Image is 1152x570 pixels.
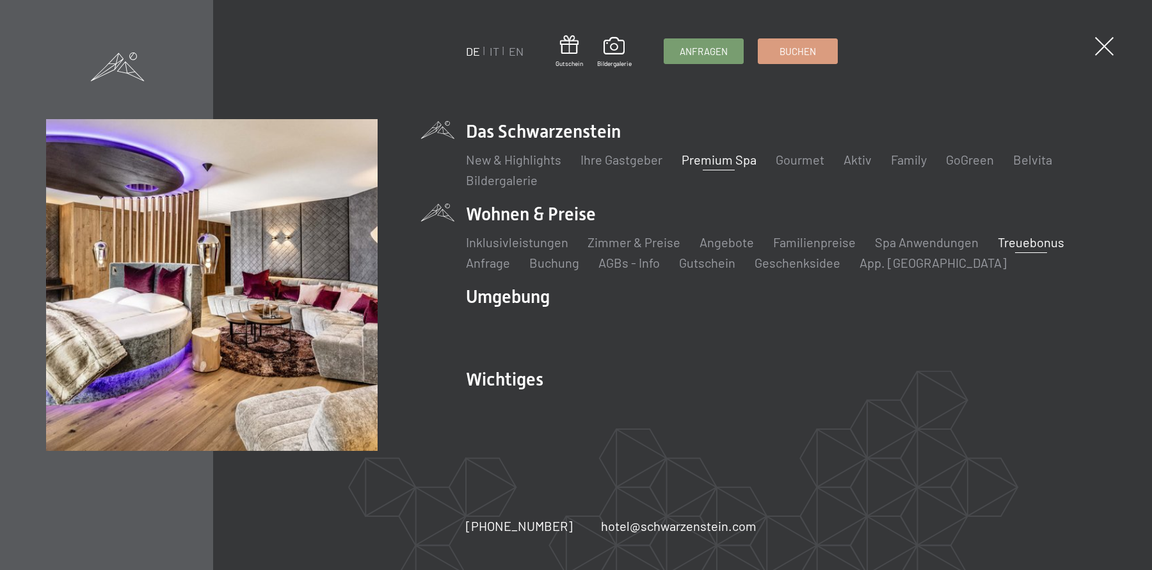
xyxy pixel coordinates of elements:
a: Aktiv [844,152,872,167]
a: Spa Anwendungen [875,234,979,250]
a: App. [GEOGRAPHIC_DATA] [860,255,1007,270]
a: [PHONE_NUMBER] [466,517,573,535]
a: Inklusivleistungen [466,234,568,250]
span: Bildergalerie [597,59,632,68]
a: Familienpreise [773,234,856,250]
a: Gutschein [556,35,583,68]
a: Anfrage [466,255,510,270]
a: Premium Spa [682,152,756,167]
a: hotel@schwarzenstein.com [601,517,756,535]
a: Anfragen [664,39,743,63]
a: Gutschein [679,255,735,270]
a: GoGreen [946,152,994,167]
span: [PHONE_NUMBER] [466,518,573,533]
a: Bildergalerie [466,172,538,188]
a: Geschenksidee [755,255,840,270]
a: Buchung [529,255,579,270]
a: EN [509,44,524,58]
span: Anfragen [680,45,728,58]
a: Treuebonus [998,234,1064,250]
a: Gourmet [776,152,824,167]
a: Ihre Gastgeber [580,152,662,167]
a: Family [891,152,927,167]
a: Buchen [758,39,837,63]
span: Buchen [780,45,816,58]
a: Zimmer & Preise [588,234,680,250]
a: IT [490,44,499,58]
span: Gutschein [556,59,583,68]
a: Angebote [700,234,754,250]
a: AGBs - Info [598,255,660,270]
a: New & Highlights [466,152,561,167]
a: Belvita [1013,152,1052,167]
a: Bildergalerie [597,37,632,68]
a: DE [466,44,480,58]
